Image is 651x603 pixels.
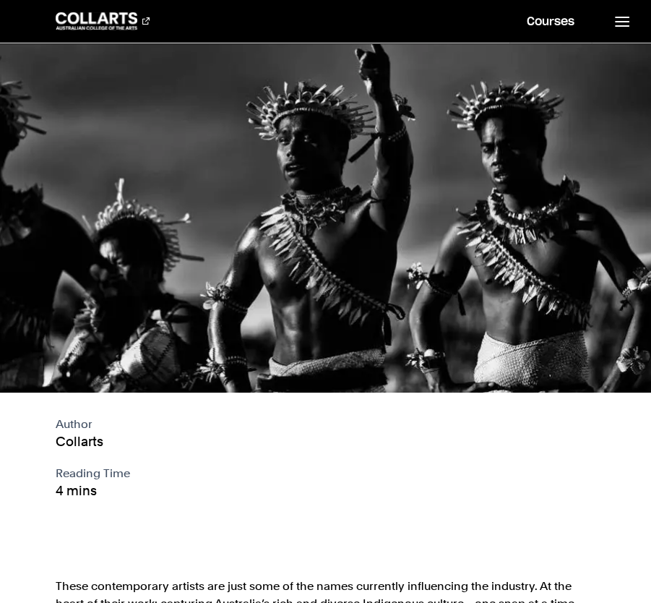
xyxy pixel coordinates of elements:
div: Go to homepage [56,12,150,30]
p: Reading Time [56,465,596,482]
p: 4 mins [56,482,596,500]
p: Author [56,416,596,433]
p: Collarts [56,433,596,450]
